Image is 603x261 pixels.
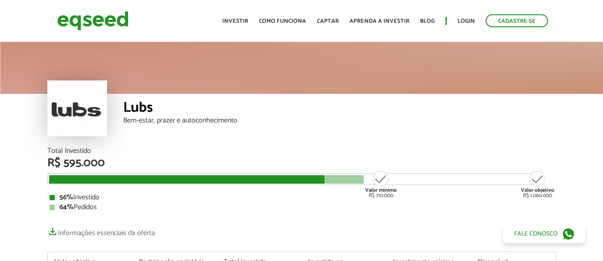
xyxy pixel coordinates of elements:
div: R$ 1.060.000 [521,170,554,198]
div: Pedidos [50,204,554,211]
div: R$ 595.000 [47,157,556,169]
a: Como funciona [259,18,306,24]
div: Investido [50,194,554,201]
strong: 64% [59,201,74,213]
div: R$ 710.000 [364,170,398,198]
div: Total Investido [47,147,556,155]
img: EqSeed [57,9,129,33]
a: Fale conosco [503,224,585,243]
a: Aprenda a investir [349,18,409,24]
div: Lubs [123,101,556,117]
strong: 56% [59,191,73,203]
a: Investir [222,18,248,24]
div: Bem-estar, prazer e autoconhecimento [123,117,556,124]
a: Login [457,18,475,24]
a: Captar [317,18,339,24]
a: Cadastre-se [486,14,548,27]
strong: Valor objetivo [521,186,554,194]
a: Informações essenciais da oferta [47,224,155,237]
a: Blog [420,18,435,24]
strong: Valor mínimo [365,186,397,194]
